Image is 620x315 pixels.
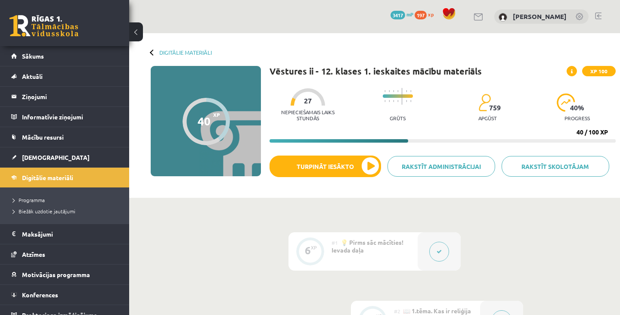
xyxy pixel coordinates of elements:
a: Informatīvie ziņojumi [11,107,118,127]
span: [DEMOGRAPHIC_DATA] [22,153,90,161]
span: Motivācijas programma [22,271,90,278]
span: 27 [304,97,312,105]
a: [PERSON_NAME] [513,12,567,21]
span: Sākums [22,52,44,60]
span: XP [213,112,220,118]
img: icon-short-line-57e1e144782c952c97e751825c79c345078a6d821885a25fce030b3d8c18986b.svg [397,100,398,102]
span: Aktuāli [22,72,43,80]
a: Rīgas 1. Tālmācības vidusskola [9,15,78,37]
span: Konferences [22,291,58,299]
a: Programma [13,196,121,204]
span: #1 [332,239,338,246]
legend: Maksājumi [22,224,118,244]
img: icon-short-line-57e1e144782c952c97e751825c79c345078a6d821885a25fce030b3d8c18986b.svg [410,90,411,92]
a: [DEMOGRAPHIC_DATA] [11,147,118,167]
img: icon-short-line-57e1e144782c952c97e751825c79c345078a6d821885a25fce030b3d8c18986b.svg [406,100,407,102]
span: 40 % [570,104,585,112]
img: Nikoletta Nikolajenko [499,13,507,22]
a: Motivācijas programma [11,265,118,284]
span: Atzīmes [22,250,45,258]
span: 💡 Pirms sāc mācīties! Ievada daļa [332,238,403,254]
a: Ziņojumi [11,87,118,106]
p: progress [564,115,590,121]
img: icon-short-line-57e1e144782c952c97e751825c79c345078a6d821885a25fce030b3d8c18986b.svg [397,90,398,92]
img: icon-short-line-57e1e144782c952c97e751825c79c345078a6d821885a25fce030b3d8c18986b.svg [393,90,394,92]
span: #2 [394,308,400,315]
a: Atzīmes [11,244,118,264]
h1: Vēstures ii - 12. klases 1. ieskaites mācību materiāls [270,66,482,76]
p: Grūts [390,115,406,121]
div: 40 [198,115,211,128]
a: Digitālie materiāli [11,168,118,187]
img: icon-short-line-57e1e144782c952c97e751825c79c345078a6d821885a25fce030b3d8c18986b.svg [393,100,394,102]
span: mP [406,11,413,18]
p: Nepieciešamais laiks stundās [270,109,347,121]
span: 3417 [391,11,405,19]
img: students-c634bb4e5e11cddfef0936a35e636f08e4e9abd3cc4e673bd6f9a4125e45ecb1.svg [478,94,491,112]
a: Mācību resursi [11,127,118,147]
legend: Ziņojumi [22,87,118,106]
a: Aktuāli [11,66,118,86]
img: icon-short-line-57e1e144782c952c97e751825c79c345078a6d821885a25fce030b3d8c18986b.svg [384,90,385,92]
button: Turpināt iesākto [270,156,381,177]
a: Digitālie materiāli [159,49,212,56]
a: Konferences [11,285,118,305]
a: 197 xp [415,11,438,18]
a: 3417 mP [391,11,413,18]
span: Digitālie materiāli [22,174,73,181]
a: Sākums [11,46,118,66]
p: apgūst [478,115,497,121]
a: Rakstīt skolotājam [502,156,609,177]
legend: Informatīvie ziņojumi [22,107,118,127]
a: Maksājumi [11,224,118,244]
img: icon-short-line-57e1e144782c952c97e751825c79c345078a6d821885a25fce030b3d8c18986b.svg [406,90,407,92]
a: Biežāk uzdotie jautājumi [13,207,121,215]
div: 6 [305,246,311,254]
span: Mācību resursi [22,133,64,141]
div: XP [311,245,317,250]
span: Programma [13,196,45,203]
span: Biežāk uzdotie jautājumi [13,208,75,215]
span: 759 [489,104,501,112]
span: XP 100 [582,66,616,76]
img: icon-progress-161ccf0a02000e728c5f80fcf4c31c7af3da0e1684b2b1d7c360e028c24a22f1.svg [557,94,575,112]
a: Rakstīt administrācijai [387,156,495,177]
span: xp [428,11,434,18]
img: icon-short-line-57e1e144782c952c97e751825c79c345078a6d821885a25fce030b3d8c18986b.svg [410,100,411,102]
span: 197 [415,11,427,19]
img: icon-short-line-57e1e144782c952c97e751825c79c345078a6d821885a25fce030b3d8c18986b.svg [384,100,385,102]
